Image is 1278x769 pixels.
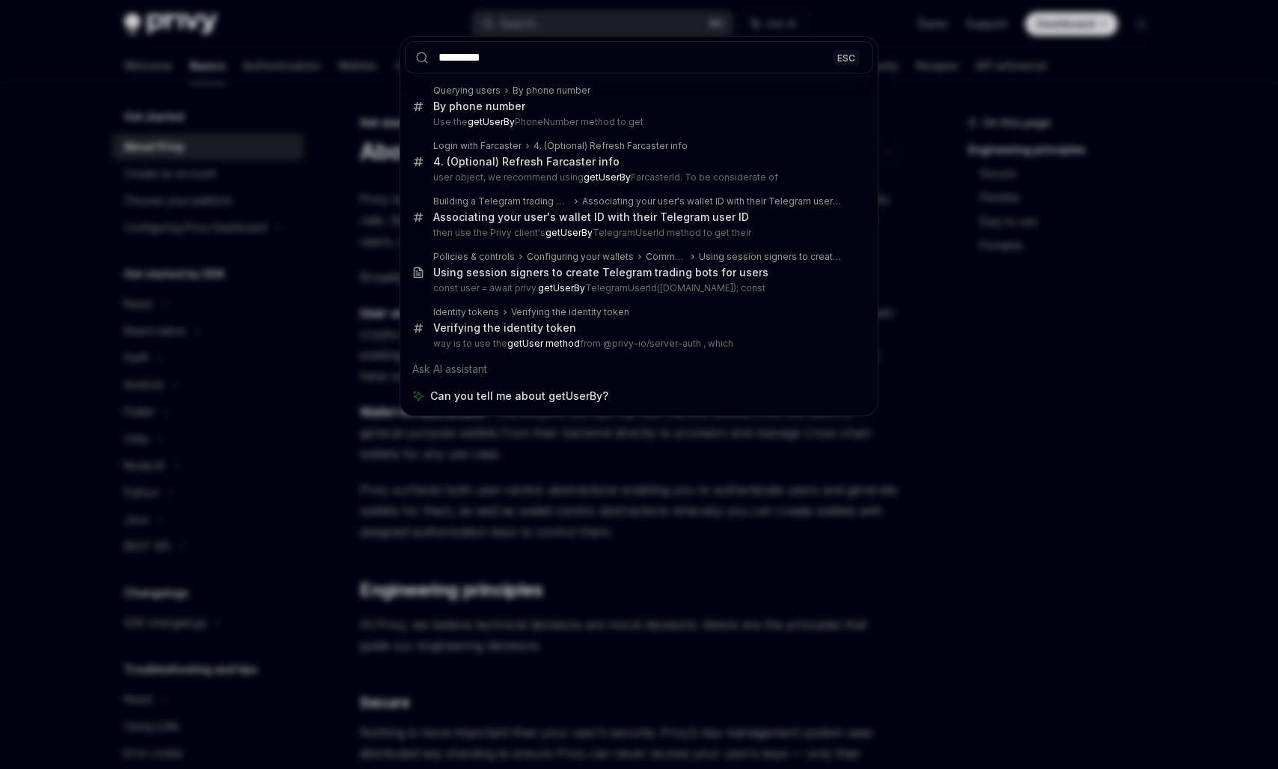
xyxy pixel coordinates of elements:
[511,306,629,318] div: Verifying the identity token
[533,140,688,152] div: 4. (Optional) Refresh Farcaster info
[513,85,590,97] div: By phone number
[433,338,842,350] p: way is to use the from @privy-io/server-auth , which
[646,251,687,263] div: Common use cases
[433,210,749,224] div: Associating your user's wallet ID with their Telegram user ID
[699,251,842,263] div: Using session signers to create Telegram trading bots for users
[433,155,620,168] div: 4. (Optional) Refresh Farcaster info
[468,116,515,127] b: getUserBy
[405,356,873,383] div: Ask AI assistant
[538,282,585,294] b: getUserBy
[433,195,570,207] div: Building a Telegram trading bot
[433,321,576,335] div: Verifying the identity token
[433,251,515,263] div: Policies & controls
[527,251,634,263] div: Configuring your wallets
[433,116,842,128] p: Use the PhoneNumber method to get
[584,171,631,183] b: getUserBy
[433,85,501,97] div: Querying users
[433,227,842,239] p: then use the Privy client's TelegramUserId method to get their
[433,171,842,183] p: user object, we recommend using FarcasterId. To be considerate of
[433,140,522,152] div: Login with Farcaster
[430,389,608,404] span: Can you tell me about getUserBy?
[433,282,842,294] p: const user = await privy. TelegramUserId([DOMAIN_NAME]); const
[507,338,580,349] b: getUser method
[545,227,593,238] b: getUserBy
[433,266,768,279] div: Using session signers to create Telegram trading bots for users
[433,100,525,113] div: By phone number
[433,306,499,318] div: Identity tokens
[833,49,860,65] div: ESC
[582,195,842,207] div: Associating your user's wallet ID with their Telegram user ID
